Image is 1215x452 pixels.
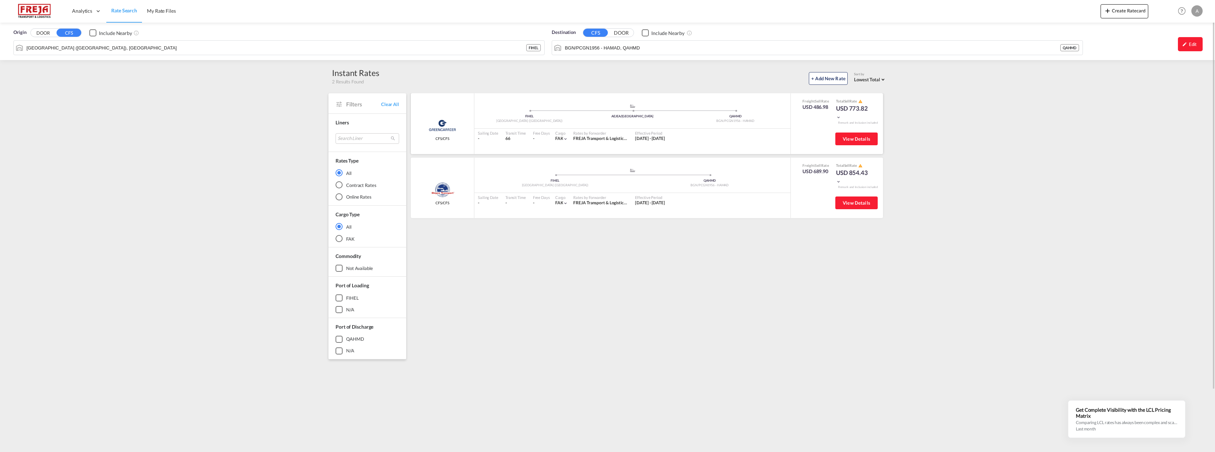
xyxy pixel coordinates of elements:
[478,119,581,123] div: [GEOGRAPHIC_DATA] ([GEOGRAPHIC_DATA])
[858,164,863,168] md-icon: icon-alert
[573,195,628,200] div: Rates by Forwarder
[844,99,850,103] span: Sell
[336,324,373,330] span: Port of Discharge
[635,136,665,141] span: [DATE] - [DATE]
[346,100,381,108] span: Filters
[555,136,563,141] span: FAK
[844,163,850,168] span: Sell
[628,169,637,172] md-icon: assets/icons/custom/ship-fill.svg
[836,163,871,169] div: Total Rate
[802,104,829,111] div: USD 486.98
[5,415,30,441] iframe: Chat
[478,136,498,142] div: -
[336,253,361,259] span: Commodity
[505,136,526,142] div: 66
[147,8,176,14] span: My Rate Files
[836,179,841,184] md-icon: icon-chevron-down
[478,195,498,200] div: Sailing Date
[526,44,541,51] div: FIHEL
[835,133,878,145] button: View Details
[573,130,628,136] div: Rates by Forwarder
[836,169,871,186] div: USD 854.43
[836,99,871,104] div: Total Rate
[815,99,821,103] span: Sell
[26,42,526,53] input: Search by Port
[430,181,454,199] img: Shipco Transport
[31,29,55,37] button: DOOR
[435,200,449,205] span: CFS/CFS
[332,67,379,78] div: Instant Rates
[336,336,399,343] md-checkbox: QAHMD
[854,75,887,83] md-select: Select: Lowest Total
[336,119,349,125] span: Liners
[854,72,887,77] div: Sort by
[1176,5,1191,18] div: Help
[478,183,633,188] div: [GEOGRAPHIC_DATA] ([GEOGRAPHIC_DATA])
[555,130,568,136] div: Cargo
[635,195,665,200] div: Effective Period
[99,30,132,37] div: Include Nearby
[563,136,568,141] md-icon: icon-chevron-down
[552,41,1083,55] md-input-container: BGN/PCGN1956 - HAMAD, QAHMD
[478,114,581,119] div: FIHEL
[651,30,684,37] div: Include Nearby
[583,29,608,37] button: CFS
[555,200,563,205] span: FAK
[565,42,1060,53] input: Search by Port
[1191,5,1203,17] div: A
[555,195,568,200] div: Cargo
[573,200,648,205] span: FREJA Transport & Logistics Holding A/S
[836,104,871,121] div: USD 773.82
[836,115,841,120] md-icon: icon-chevron-down
[336,211,360,218] div: Cargo Type
[843,136,870,142] span: View Details
[336,157,358,164] div: Rates Type
[478,130,498,136] div: Sailing Date
[573,136,628,142] div: FREJA Transport & Logistics Holding A/S
[13,29,26,36] span: Origin
[1176,5,1188,17] span: Help
[505,130,526,136] div: Transit Time
[858,99,863,104] button: icon-alert
[635,130,665,136] div: Effective Period
[1182,42,1187,47] md-icon: icon-pencil
[336,306,399,313] md-checkbox: N/A
[336,223,399,230] md-radio-button: All
[336,282,369,288] span: Port of Loading
[336,347,399,354] md-checkbox: N/A
[833,121,883,125] div: Remark and Inclusion included
[435,136,449,141] span: CFS/CFS
[336,235,399,242] md-radio-button: FAK
[336,193,399,200] md-radio-button: Online Rates
[336,181,399,188] md-radio-button: Contract Rates
[336,294,399,301] md-checkbox: FIHEL
[835,196,878,209] button: View Details
[573,200,628,206] div: FREJA Transport & Logistics Holding A/S
[609,29,634,37] button: DOOR
[573,136,648,141] span: FREJA Transport & Logistics Holding A/S
[858,163,863,168] button: icon-alert
[687,30,692,36] md-icon: Unchecked: Ignores neighbouring ports when fetching rates.Checked : Includes neighbouring ports w...
[815,163,821,168] span: Sell
[478,200,498,206] div: -
[346,295,359,301] div: FIHEL
[346,265,373,271] div: not available
[89,29,132,36] md-checkbox: Checkbox No Ink
[336,169,399,176] md-radio-button: All
[533,195,550,200] div: Free Days
[11,3,58,19] img: 586607c025bf11f083711d99603023e7.png
[381,101,399,107] span: Clear All
[802,168,829,175] div: USD 689.90
[1060,44,1079,51] div: QAHMD
[854,77,880,82] span: Lowest Total
[72,7,92,14] span: Analytics
[843,200,870,206] span: View Details
[427,117,458,134] img: Greencarrier Consolidators
[635,200,665,206] div: 15 Sep 2025 - 30 Sep 2025
[478,178,633,183] div: FIHEL
[684,119,787,123] div: BGN/PCGN1956 - HAMAD
[684,114,787,119] div: QAHMD
[628,104,637,108] md-icon: assets/icons/custom/ship-fill.svg
[552,29,576,36] span: Destination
